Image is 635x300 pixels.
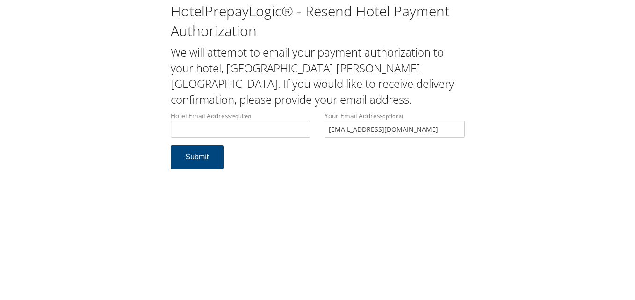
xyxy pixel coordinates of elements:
button: Submit [171,145,224,169]
input: Your Email Addressoptional [325,121,465,138]
small: optional [382,113,403,120]
input: Hotel Email Addressrequired [171,121,311,138]
h1: HotelPrepayLogic® - Resend Hotel Payment Authorization [171,1,465,41]
h2: We will attempt to email your payment authorization to your hotel, [GEOGRAPHIC_DATA] [PERSON_NAME... [171,44,465,107]
label: Your Email Address [325,111,465,138]
label: Hotel Email Address [171,111,311,138]
small: required [231,113,251,120]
